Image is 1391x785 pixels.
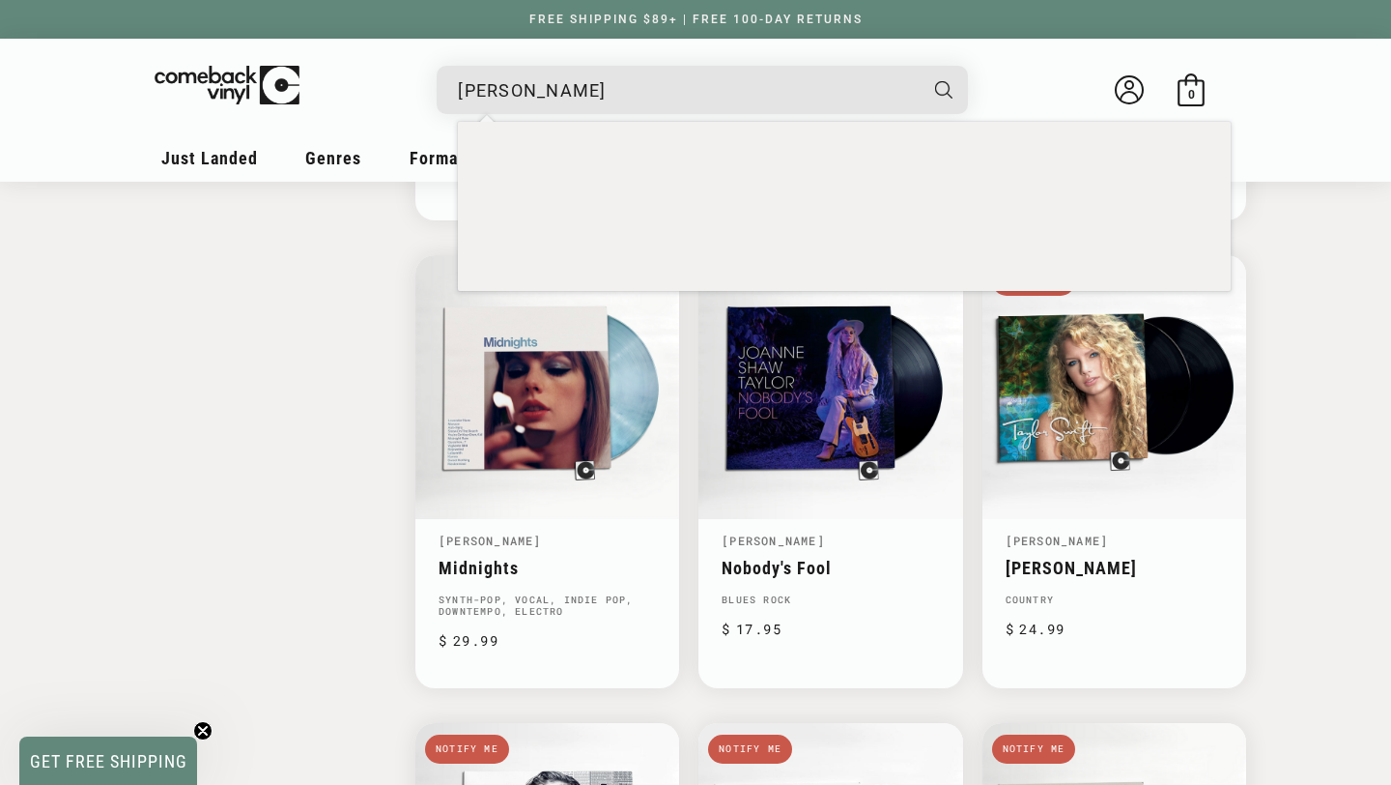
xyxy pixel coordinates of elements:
[410,148,473,168] span: Formats
[919,66,971,114] button: Search
[439,533,542,548] a: [PERSON_NAME]
[722,558,939,578] a: Nobody's Fool
[1188,87,1195,102] span: 0
[30,751,187,771] span: GET FREE SHIPPING
[1006,558,1223,578] a: [PERSON_NAME]
[458,71,916,110] input: When autocomplete results are available use up and down arrows to review and enter to select
[1006,533,1109,548] a: [PERSON_NAME]
[722,533,825,548] a: [PERSON_NAME]
[510,13,882,26] a: FREE SHIPPING $89+ | FREE 100-DAY RETURNS
[439,558,656,578] a: Midnights
[161,148,258,168] span: Just Landed
[305,148,361,168] span: Genres
[19,737,197,785] div: GET FREE SHIPPINGClose teaser
[437,66,968,114] div: Search
[193,721,213,741] button: Close teaser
